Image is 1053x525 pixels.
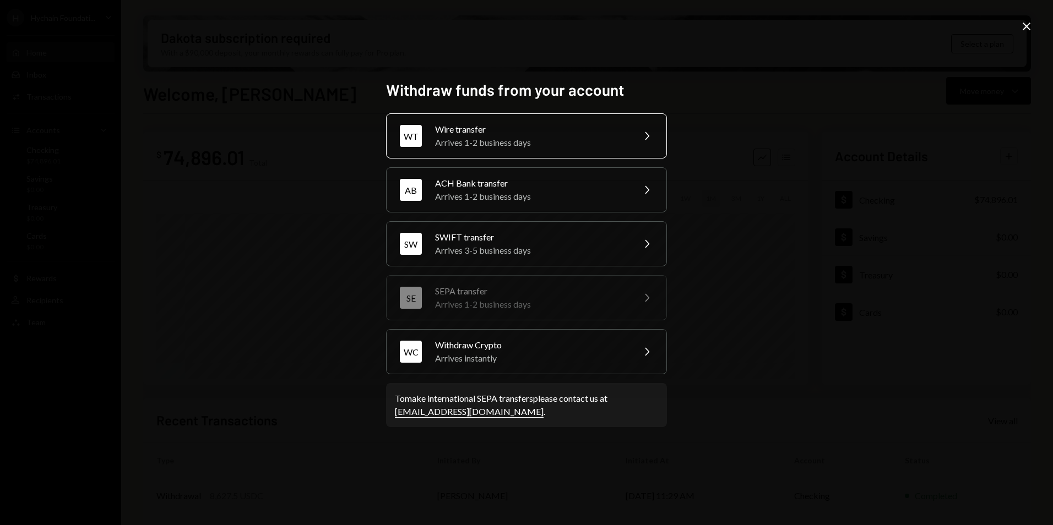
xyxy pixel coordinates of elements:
[435,123,627,136] div: Wire transfer
[386,167,667,212] button: ABACH Bank transferArrives 1-2 business days
[435,338,627,352] div: Withdraw Crypto
[435,231,627,244] div: SWIFT transfer
[386,275,667,320] button: SESEPA transferArrives 1-2 business days
[400,287,422,309] div: SE
[400,179,422,201] div: AB
[435,285,627,298] div: SEPA transfer
[400,341,422,363] div: WC
[435,190,627,203] div: Arrives 1-2 business days
[400,233,422,255] div: SW
[386,79,667,101] h2: Withdraw funds from your account
[400,125,422,147] div: WT
[386,329,667,374] button: WCWithdraw CryptoArrives instantly
[395,406,544,418] a: [EMAIL_ADDRESS][DOMAIN_NAME]
[395,392,658,418] div: To make international SEPA transfers please contact us at .
[435,136,627,149] div: Arrives 1-2 business days
[435,177,627,190] div: ACH Bank transfer
[435,352,627,365] div: Arrives instantly
[435,244,627,257] div: Arrives 3-5 business days
[386,113,667,158] button: WTWire transferArrives 1-2 business days
[435,298,627,311] div: Arrives 1-2 business days
[386,221,667,266] button: SWSWIFT transferArrives 3-5 business days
